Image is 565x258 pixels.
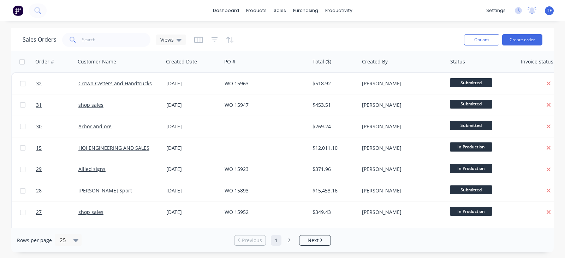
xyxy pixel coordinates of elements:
[313,80,354,87] div: $518.92
[313,145,354,152] div: $12,011.10
[313,209,354,216] div: $349.43
[464,34,499,45] button: Options
[78,80,152,87] a: Crown Casters and Handtrucks
[450,100,492,109] span: Submitted
[313,102,354,109] div: $453.51
[36,159,78,180] a: 29
[78,58,116,65] div: Customer Name
[78,145,149,151] a: HOJ ENGINEERING AND SALES
[450,78,492,87] span: Submitted
[225,166,303,173] div: WO 15923
[166,123,219,130] div: [DATE]
[36,94,78,116] a: 31
[362,123,440,130] div: [PERSON_NAME]
[450,58,465,65] div: Status
[36,202,78,223] a: 27
[362,80,440,87] div: [PERSON_NAME]
[36,80,42,87] span: 32
[242,237,262,244] span: Previous
[362,187,440,194] div: [PERSON_NAME]
[166,58,197,65] div: Created Date
[450,164,492,173] span: In Production
[78,123,112,130] a: Arbor and ore
[362,58,388,65] div: Created By
[166,187,219,194] div: [DATE]
[36,145,42,152] span: 15
[78,187,132,194] a: [PERSON_NAME] Sport
[362,102,440,109] div: [PERSON_NAME]
[483,5,509,16] div: settings
[450,207,492,216] span: In Production
[36,102,42,109] span: 31
[547,7,552,14] span: TF
[78,102,103,108] a: shop sales
[234,237,266,244] a: Previous page
[160,36,174,43] span: Views
[166,102,219,109] div: [DATE]
[502,34,542,45] button: Create order
[521,58,553,65] div: Invoice status
[36,116,78,137] a: 30
[36,166,42,173] span: 29
[225,80,303,87] div: WO 15963
[313,58,331,65] div: Total ($)
[166,145,219,152] div: [DATE]
[362,145,440,152] div: [PERSON_NAME]
[362,209,440,216] div: [PERSON_NAME]
[17,237,52,244] span: Rows per page
[225,187,303,194] div: WO 15893
[166,209,219,216] div: [DATE]
[284,235,294,246] a: Page 2
[450,185,492,194] span: Submitted
[36,73,78,94] a: 32
[36,187,42,194] span: 28
[313,123,354,130] div: $269.24
[225,102,303,109] div: WO 15947
[243,5,270,16] div: products
[36,223,78,244] a: 22
[78,209,103,215] a: shop sales
[82,33,151,47] input: Search...
[78,166,106,172] a: Allied signs
[225,209,303,216] div: WO 15952
[313,187,354,194] div: $15,453.16
[290,5,322,16] div: purchasing
[450,142,492,151] span: In Production
[450,121,492,130] span: Submitted
[308,237,319,244] span: Next
[231,235,334,246] ul: Pagination
[209,5,243,16] a: dashboard
[35,58,54,65] div: Order #
[166,166,219,173] div: [DATE]
[36,123,42,130] span: 30
[313,166,354,173] div: $371.96
[322,5,356,16] div: productivity
[362,166,440,173] div: [PERSON_NAME]
[166,80,219,87] div: [DATE]
[36,180,78,201] a: 28
[13,5,23,16] img: Factory
[36,137,78,159] a: 15
[271,235,281,246] a: Page 1 is your current page
[299,237,331,244] a: Next page
[23,36,56,43] h1: Sales Orders
[270,5,290,16] div: sales
[224,58,236,65] div: PO #
[36,209,42,216] span: 27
